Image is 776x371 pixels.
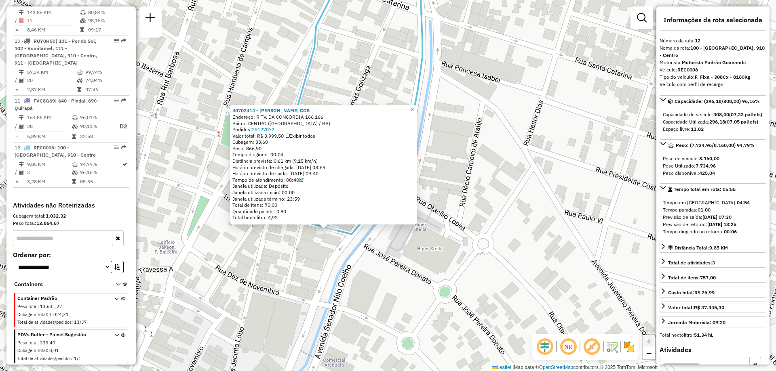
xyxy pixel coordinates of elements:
[15,145,96,158] span: 12 -
[27,168,72,176] td: 3
[232,107,310,113] a: 40702414 - [PERSON_NAME] COS
[15,38,97,66] span: 10 -
[113,122,127,131] p: D2
[15,17,19,25] td: /
[85,86,126,94] td: 07:46
[674,186,736,192] span: Tempo total em rota: 05:55
[660,196,766,239] div: Tempo total em rota: 05:55
[660,152,766,180] div: Peso: (7.734,96/8.160,00) 94,79%
[114,98,119,103] em: Opções
[663,228,763,235] div: Tempo dirigindo no retorno:
[142,10,158,28] a: Nova sessão e pesquisa
[232,114,415,120] div: Endereço: R TV. DA CONCORDIA 166 166
[80,18,86,23] i: % de utilização da cubagem
[707,221,736,227] strong: [DATE] 13:25
[643,347,655,359] a: Zoom out
[660,66,766,73] div: Veículo:
[660,37,766,44] div: Número da rota:
[27,8,80,17] td: 143,85 KM
[660,73,766,81] div: Tipo do veículo:
[676,142,755,148] span: Peso: (7.734,96/8.160,00) 94,79%
[660,16,766,24] h4: Informações da rota selecionada
[582,337,601,356] span: Exibir rótulo
[512,365,514,370] span: |
[38,304,39,309] span: :
[13,250,129,260] label: Ordenar por:
[15,168,19,176] td: /
[80,168,122,176] td: 96,16%
[232,120,415,127] div: Bairro: CENTRO ([GEOGRAPHIC_DATA] / BA)
[663,206,763,214] div: Tempo paradas:
[72,170,78,175] i: % de utilização da cubagem
[663,118,763,126] div: Capacidade Utilizada:
[19,170,24,175] i: Total de Atividades
[232,126,415,133] div: Pedidos:
[492,365,511,370] a: Leaflet
[668,260,715,266] span: Total de atividades:
[85,68,126,76] td: 99,74%
[646,336,652,346] span: +
[663,214,763,221] div: Previsão de saída:
[122,162,127,167] i: Rota otimizada
[702,214,732,220] strong: [DATE] 07:30
[17,340,38,346] span: Peso total
[27,26,80,34] td: 8,46 KM
[15,76,19,84] td: /
[232,183,415,189] div: Janela utilizada: Depósito
[691,126,704,132] strong: 11,82
[663,221,763,228] div: Previsão de retorno:
[74,356,81,361] span: 1/1
[668,289,715,296] div: Custo total:
[72,134,76,139] i: Tempo total em rota
[72,115,78,120] i: % de utilização do peso
[490,364,660,371] div: Map data © contributors,© 2025 TomTom, Microsoft
[634,10,650,26] a: Exibir filtros
[232,189,415,196] div: Janela utilizada início: 00:00
[19,10,24,15] i: Distância Total
[695,74,751,80] strong: F. Fixa - 308Cx - 8160Kg
[232,208,415,215] div: Quantidade pallets: 0,80
[17,356,72,361] span: Total de atividades/pedidos
[695,38,700,44] strong: 12
[699,155,719,161] strong: 8.160,00
[80,27,84,32] i: Tempo total em rota
[605,340,618,353] img: Fluxo de ruas
[232,164,415,171] div: Horário previsto de chegada: [DATE] 08:59
[13,201,129,209] h4: Atividades não Roteirizadas
[663,170,763,177] div: Peso disponível:
[668,319,725,326] div: Jornada Motorista: 09:20
[40,340,55,346] span: 233,40
[646,348,652,358] span: −
[232,145,261,151] span: Peso: 866,90
[77,87,81,92] i: Tempo total em rota
[17,312,47,317] span: Cubagem total
[74,319,87,325] span: 13/37
[15,145,96,158] span: | 100 - [GEOGRAPHIC_DATA], 910 - Centro
[47,348,48,353] span: :
[34,98,55,104] span: FVC8G69
[660,45,765,58] strong: 100 - [GEOGRAPHIC_DATA], 910 - Centro
[47,312,48,317] span: :
[80,178,122,186] td: 05:55
[19,115,24,120] i: Distância Total
[410,106,414,113] span: ×
[80,113,112,122] td: 96,01%
[15,38,97,66] span: | 101 - Por do Sol, 102 - Vomitamel, 111 - [GEOGRAPHIC_DATA], 910 - Centro, 911 - [GEOGRAPHIC_DATA]
[252,126,274,132] a: 25127072
[19,70,24,75] i: Distância Total
[111,261,124,273] button: Ordem crescente
[121,38,126,43] em: Rota exportada
[539,365,574,370] a: OpenStreetMap
[80,132,112,140] td: 32:58
[34,145,54,151] span: REC0006
[724,228,737,235] strong: 00:06
[725,119,758,125] strong: (07,05 pallets)
[663,155,719,161] span: Peso do veículo:
[660,242,766,253] a: Distância Total:9,85 KM
[737,199,750,205] strong: 04:54
[660,44,766,59] div: Nome da rota:
[699,170,715,176] strong: 425,04
[34,38,55,44] span: RUY0H50
[660,81,766,88] div: Veículo com perfil de recarga
[72,124,78,129] i: % de utilização da cubagem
